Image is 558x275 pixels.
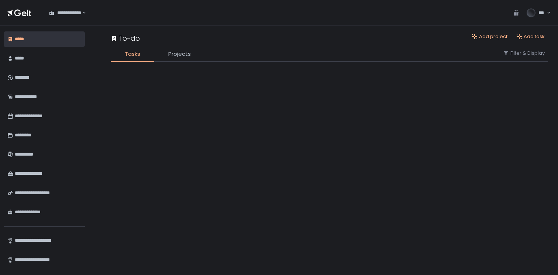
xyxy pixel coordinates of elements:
button: Add task [516,33,545,40]
span: Projects [168,50,191,58]
input: Search for option [81,9,82,17]
div: Search for option [44,5,86,21]
button: Filter & Display [503,50,545,57]
div: To-do [111,33,140,43]
button: Add project [472,33,507,40]
span: Tasks [125,50,140,58]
